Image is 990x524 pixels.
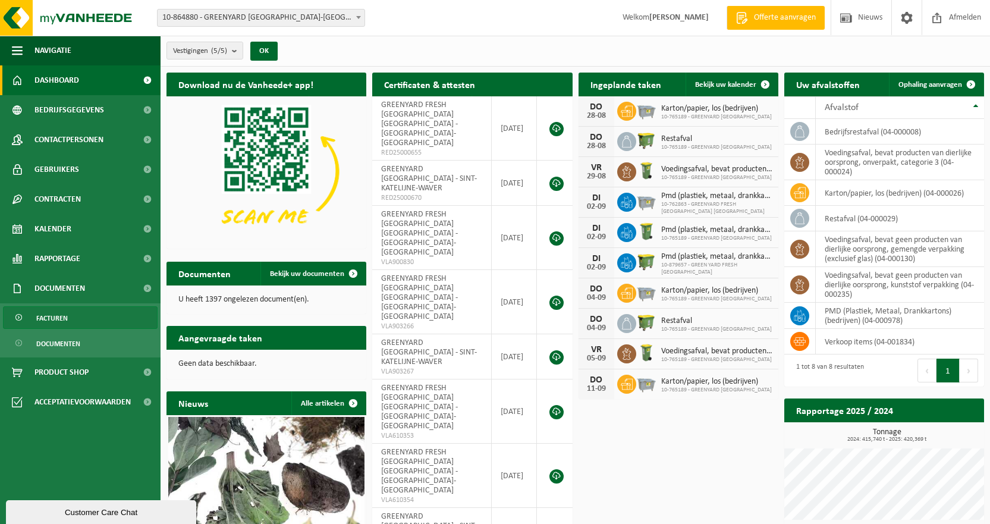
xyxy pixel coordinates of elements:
[816,206,984,231] td: restafval (04-000029)
[661,347,772,356] span: Voedingsafval, bevat producten van dierlijke oorsprong, onverpakt, categorie 3
[492,161,537,206] td: [DATE]
[661,114,772,121] span: 10-765189 - GREENYARD [GEOGRAPHIC_DATA]
[381,495,482,505] span: VLA610354
[816,145,984,180] td: voedingsafval, bevat producten van dierlijke oorsprong, onverpakt, categorie 3 (04-000024)
[790,357,864,384] div: 1 tot 8 van 8 resultaten
[816,180,984,206] td: karton/papier, los (bedrijven) (04-000026)
[584,224,608,233] div: DI
[695,81,756,89] span: Bekijk uw kalender
[584,193,608,203] div: DI
[636,252,656,272] img: WB-1100-HPE-GN-50
[3,332,158,354] a: Documenten
[825,103,859,112] span: Afvalstof
[381,367,482,376] span: VLA903267
[584,263,608,272] div: 02-09
[381,274,458,321] span: GREENYARD FRESH [GEOGRAPHIC_DATA] [GEOGRAPHIC_DATA] - [GEOGRAPHIC_DATA]-[GEOGRAPHIC_DATA]
[157,9,365,27] span: 10-864880 - GREENYARD SINT-KATELIJNE-WAVER
[636,343,656,363] img: WB-0140-HPE-GN-50
[34,95,104,125] span: Bedrijfsgegevens
[686,73,777,96] a: Bekijk uw kalender
[492,96,537,161] td: [DATE]
[381,148,482,158] span: RED25000655
[166,73,325,96] h2: Download nu de Vanheede+ app!
[381,384,458,431] span: GREENYARD FRESH [GEOGRAPHIC_DATA] [GEOGRAPHIC_DATA] - [GEOGRAPHIC_DATA]-[GEOGRAPHIC_DATA]
[661,144,772,151] span: 10-765189 - GREENYARD [GEOGRAPHIC_DATA]
[584,172,608,181] div: 29-08
[661,192,772,201] span: Pmd (plastiek, metaal, drankkartons) (bedrijven)
[166,96,366,246] img: Download de VHEPlus App
[270,270,344,278] span: Bekijk uw documenten
[661,296,772,303] span: 10-765189 - GREENYARD [GEOGRAPHIC_DATA]
[636,161,656,181] img: WB-0140-HPE-GN-50
[584,254,608,263] div: DI
[372,73,487,96] h2: Certificaten & attesten
[178,360,354,368] p: Geen data beschikbaar.
[584,233,608,241] div: 02-09
[784,73,872,96] h2: Uw afvalstoffen
[381,431,482,441] span: VLA610353
[889,73,983,96] a: Ophaling aanvragen
[166,391,220,415] h2: Nieuws
[584,163,608,172] div: VR
[34,36,71,65] span: Navigatie
[250,42,278,61] button: OK
[636,221,656,241] img: WB-0240-HPE-GN-50
[381,322,482,331] span: VLA903266
[381,258,482,267] span: VLA900830
[34,274,85,303] span: Documenten
[34,357,89,387] span: Product Shop
[579,73,673,96] h2: Ingeplande taken
[661,286,772,296] span: Karton/papier, los (bedrijven)
[492,270,537,334] td: [DATE]
[790,428,984,443] h3: Tonnage
[381,193,482,203] span: RED25000670
[584,294,608,302] div: 04-09
[260,262,365,285] a: Bekijk uw documenten
[960,359,978,382] button: Next
[34,244,80,274] span: Rapportage
[166,42,243,59] button: Vestigingen(5/5)
[898,81,962,89] span: Ophaling aanvragen
[34,387,131,417] span: Acceptatievoorwaarden
[636,100,656,120] img: WB-2500-GAL-GY-01
[34,65,79,95] span: Dashboard
[584,345,608,354] div: VR
[381,448,458,495] span: GREENYARD FRESH [GEOGRAPHIC_DATA] [GEOGRAPHIC_DATA] - [GEOGRAPHIC_DATA]-[GEOGRAPHIC_DATA]
[661,377,772,387] span: Karton/papier, los (bedrijven)
[661,356,772,363] span: 10-765189 - GREENYARD [GEOGRAPHIC_DATA]
[158,10,364,26] span: 10-864880 - GREENYARD SINT-KATELIJNE-WAVER
[584,102,608,112] div: DO
[178,296,354,304] p: U heeft 1397 ongelezen document(en).
[816,231,984,267] td: voedingsafval, bevat geen producten van dierlijke oorsprong, gemengde verpakking (exclusief glas)...
[636,312,656,332] img: WB-1100-HPE-GN-50
[36,332,80,355] span: Documenten
[34,125,103,155] span: Contactpersonen
[636,373,656,393] img: WB-2500-GAL-GY-01
[661,235,772,242] span: 10-765189 - GREENYARD [GEOGRAPHIC_DATA]
[751,12,819,24] span: Offerte aanvragen
[661,134,772,144] span: Restafval
[291,391,365,415] a: Alle artikelen
[584,385,608,393] div: 11-09
[727,6,825,30] a: Offerte aanvragen
[6,498,199,524] iframe: chat widget
[784,399,905,422] h2: Rapportage 2025 / 2024
[661,225,772,235] span: Pmd (plastiek, metaal, drankkartons) (bedrijven)
[34,214,71,244] span: Kalender
[584,112,608,120] div: 28-08
[166,326,274,349] h2: Aangevraagde taken
[661,316,772,326] span: Restafval
[34,155,79,184] span: Gebruikers
[584,354,608,363] div: 05-09
[492,334,537,379] td: [DATE]
[492,444,537,508] td: [DATE]
[492,206,537,270] td: [DATE]
[649,13,709,22] strong: [PERSON_NAME]
[661,387,772,394] span: 10-765189 - GREENYARD [GEOGRAPHIC_DATA]
[381,101,458,148] span: GREENYARD FRESH [GEOGRAPHIC_DATA] [GEOGRAPHIC_DATA] - [GEOGRAPHIC_DATA]-[GEOGRAPHIC_DATA]
[661,252,772,262] span: Pmd (plastiek, metaal, drankkartons) (bedrijven)
[636,130,656,150] img: WB-1100-HPE-GN-50
[816,119,984,145] td: bedrijfsrestafval (04-000008)
[211,47,227,55] count: (5/5)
